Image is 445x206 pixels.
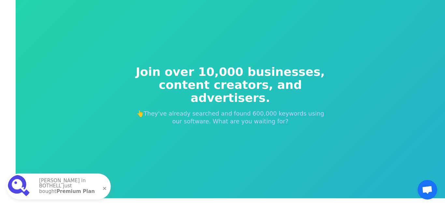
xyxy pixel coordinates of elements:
[418,180,437,199] div: Open chat
[131,78,329,104] span: content creators, and advertisers.
[8,175,31,198] img: Premium Plan
[39,178,104,195] p: [PERSON_NAME] in BOTHELL just bought
[131,110,329,125] p: 👆They've already searched and found 600,000 keywords using our software. What are you waiting for?
[131,65,329,78] span: Join over 10,000 businesses,
[56,188,95,194] strong: Premium Plan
